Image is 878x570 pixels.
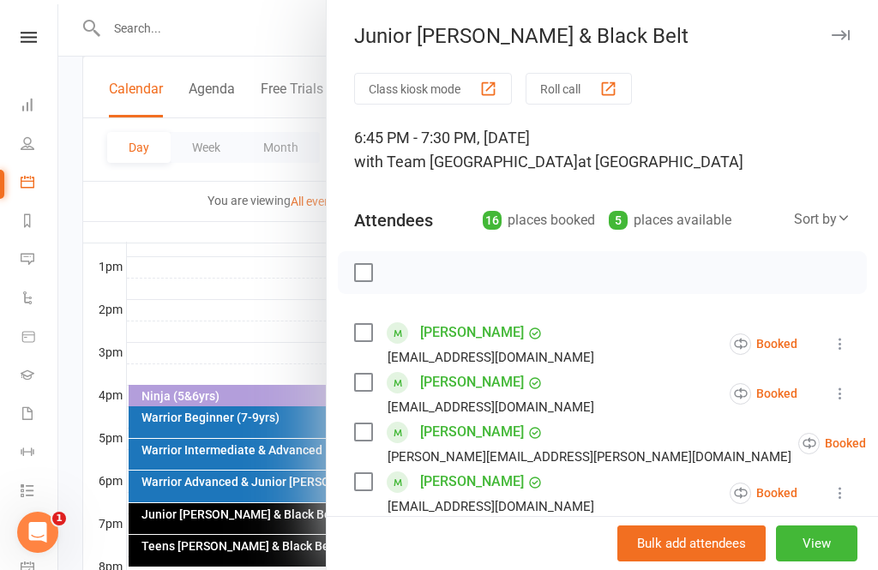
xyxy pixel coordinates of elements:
[420,418,524,446] a: [PERSON_NAME]
[21,203,59,242] a: Reports
[420,468,524,495] a: [PERSON_NAME]
[798,433,866,454] div: Booked
[21,319,59,357] a: Product Sales
[730,383,797,405] div: Booked
[483,208,595,232] div: places booked
[52,512,66,525] span: 1
[354,208,433,232] div: Attendees
[21,87,59,126] a: Dashboard
[17,512,58,553] iframe: Intercom live chat
[354,126,851,174] div: 6:45 PM - 7:30 PM, [DATE]
[483,211,502,230] div: 16
[388,446,791,468] div: [PERSON_NAME][EMAIL_ADDRESS][PERSON_NAME][DOMAIN_NAME]
[354,153,578,171] span: with Team [GEOGRAPHIC_DATA]
[730,483,797,504] div: Booked
[420,369,524,396] a: [PERSON_NAME]
[21,126,59,165] a: People
[578,153,743,171] span: at [GEOGRAPHIC_DATA]
[420,319,524,346] a: [PERSON_NAME]
[388,495,594,518] div: [EMAIL_ADDRESS][DOMAIN_NAME]
[794,208,851,231] div: Sort by
[388,396,594,418] div: [EMAIL_ADDRESS][DOMAIN_NAME]
[354,73,512,105] button: Class kiosk mode
[21,165,59,203] a: Calendar
[730,333,797,355] div: Booked
[617,525,766,561] button: Bulk add attendees
[327,24,878,48] div: Junior [PERSON_NAME] & Black Belt
[776,525,857,561] button: View
[388,346,594,369] div: [EMAIL_ADDRESS][DOMAIN_NAME]
[609,208,731,232] div: places available
[609,211,628,230] div: 5
[526,73,632,105] button: Roll call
